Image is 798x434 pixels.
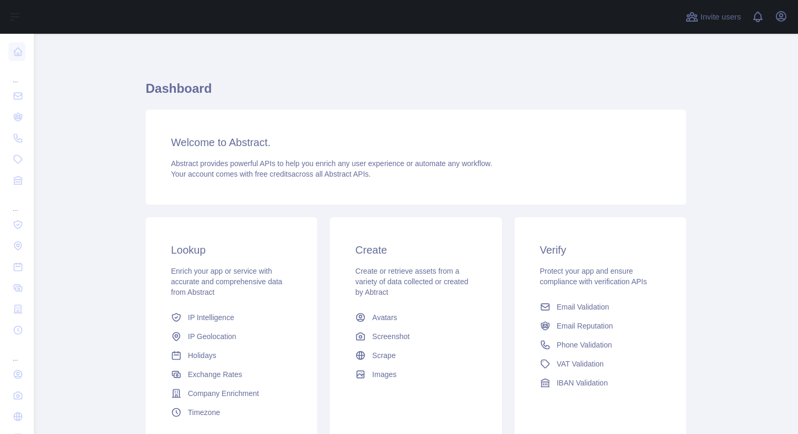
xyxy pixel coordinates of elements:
[8,63,25,84] div: ...
[167,346,296,365] a: Holidays
[557,359,604,369] span: VAT Validation
[351,365,480,384] a: Images
[372,369,396,380] span: Images
[536,335,665,354] a: Phone Validation
[557,378,608,388] span: IBAN Validation
[167,308,296,327] a: IP Intelligence
[171,135,661,150] h3: Welcome to Abstract.
[167,403,296,422] a: Timezone
[683,8,743,25] button: Invite users
[167,365,296,384] a: Exchange Rates
[351,346,480,365] a: Scrape
[167,384,296,403] a: Company Enrichment
[188,407,220,418] span: Timezone
[188,388,259,399] span: Company Enrichment
[8,192,25,213] div: ...
[536,297,665,316] a: Email Validation
[557,340,612,350] span: Phone Validation
[355,243,476,257] h3: Create
[536,373,665,392] a: IBAN Validation
[536,316,665,335] a: Email Reputation
[351,308,480,327] a: Avatars
[171,243,292,257] h3: Lookup
[167,327,296,346] a: IP Geolocation
[188,312,234,323] span: IP Intelligence
[540,267,647,286] span: Protect your app and ensure compliance with verification APIs
[351,327,480,346] a: Screenshot
[188,369,242,380] span: Exchange Rates
[372,350,395,361] span: Scrape
[188,331,236,342] span: IP Geolocation
[8,342,25,363] div: ...
[700,11,741,23] span: Invite users
[557,321,613,331] span: Email Reputation
[171,267,282,296] span: Enrich your app or service with accurate and comprehensive data from Abstract
[536,354,665,373] a: VAT Validation
[372,312,397,323] span: Avatars
[255,170,291,178] span: free credits
[557,302,609,312] span: Email Validation
[188,350,216,361] span: Holidays
[372,331,410,342] span: Screenshot
[146,80,686,105] h1: Dashboard
[540,243,661,257] h3: Verify
[171,170,370,178] span: Your account comes with across all Abstract APIs.
[355,267,468,296] span: Create or retrieve assets from a variety of data collected or created by Abtract
[171,159,492,168] span: Abstract provides powerful APIs to help you enrich any user experience or automate any workflow.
